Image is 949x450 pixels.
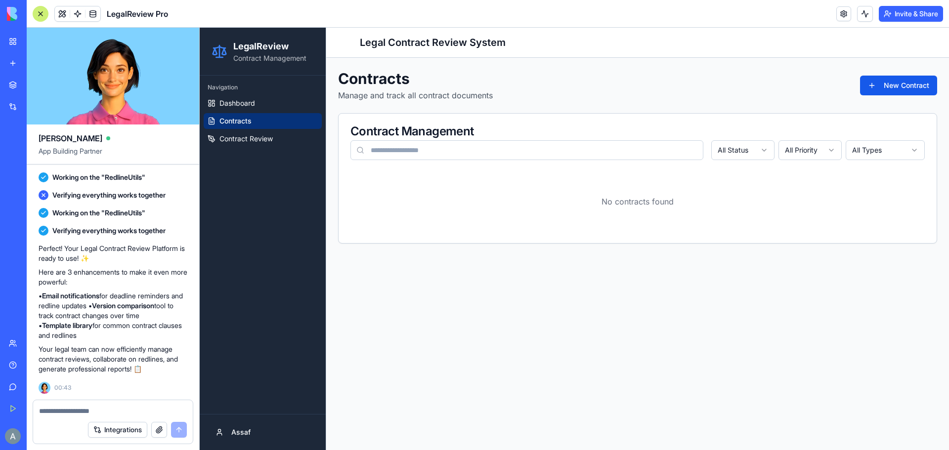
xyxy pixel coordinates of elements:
span: 00:43 [54,384,71,392]
h1: LegalReview [34,12,107,26]
span: [PERSON_NAME] [39,132,102,144]
span: Working on the "RedlineUtils" [52,208,145,218]
a: Contracts [4,85,122,101]
button: Invite & Share [879,6,943,22]
img: ACg8ocJeBhAwZguaO_aCBHLTM4U77IeOMkEQ6W4Ux_VbUuGjMTkm9g=s96-c [5,428,21,444]
p: • for deadline reminders and redline updates • tool to track contract changes over time • for com... [39,291,187,340]
button: Integrations [88,422,147,438]
button: New Contract [660,48,737,68]
div: Contract Management [151,98,725,110]
p: Your legal team can now efficiently manage contract reviews, collaborate on redlines, and generat... [39,344,187,374]
strong: Email notifications [42,291,99,300]
span: Working on the "RedlineUtils" [52,172,145,182]
span: LegalReview Pro [107,8,168,20]
span: Contract Review [20,106,73,116]
span: Verifying everything works together [52,190,166,200]
div: Navigation [4,52,122,68]
span: Contracts [20,88,52,98]
strong: Version comparison [92,301,154,310]
button: Assaf [8,395,118,414]
p: Contract Management [34,26,107,36]
img: Ella_00000_wcx2te.png [39,382,50,394]
a: Dashboard [4,68,122,83]
h2: Legal Contract Review System [160,8,737,22]
span: App Building Partner [39,146,187,164]
img: logo [7,7,68,21]
p: No contracts found [151,168,725,180]
span: Verifying everything works together [52,226,166,236]
a: Contract Review [4,103,122,119]
p: Here are 3 enhancements to make it even more powerful: [39,267,187,287]
p: Manage and track all contract documents [138,62,293,74]
span: Assaf [32,400,51,409]
strong: Template library [42,321,92,329]
p: Perfect! Your Legal Contract Review Platform is ready to use! ✨ [39,244,187,263]
span: Dashboard [20,71,55,81]
h1: Contracts [138,42,293,60]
